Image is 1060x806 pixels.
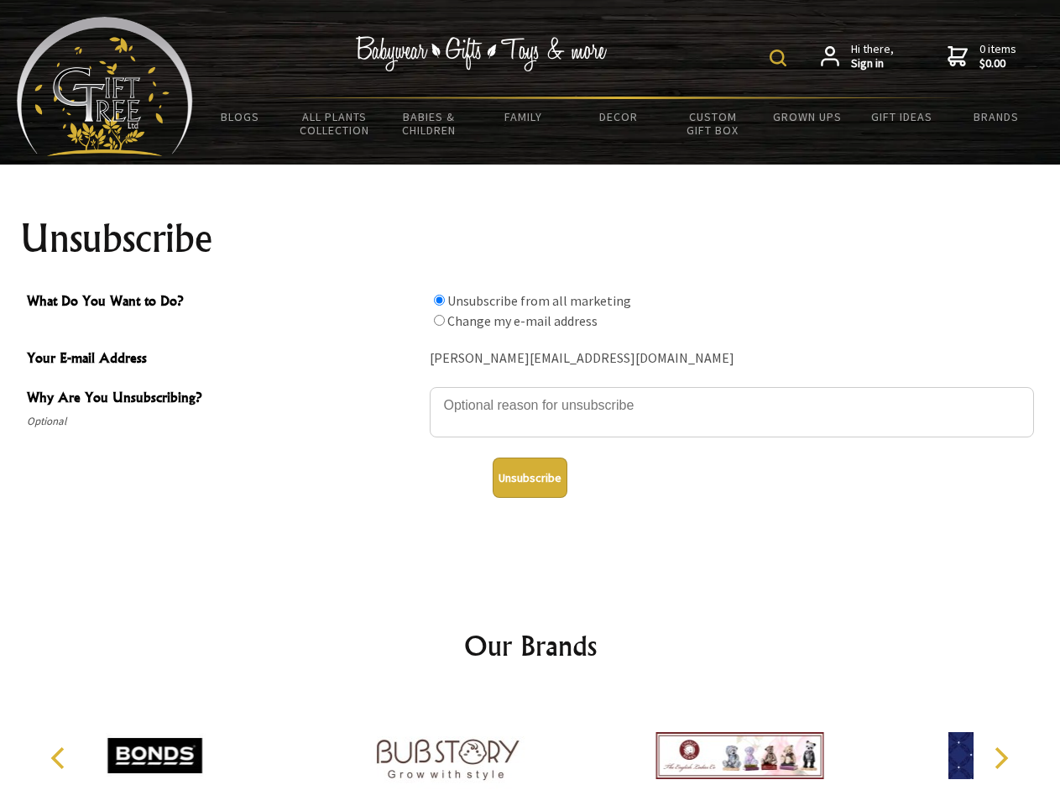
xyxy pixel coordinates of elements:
[20,218,1041,259] h1: Unsubscribe
[571,99,666,134] a: Decor
[851,56,894,71] strong: Sign in
[42,740,79,777] button: Previous
[493,458,567,498] button: Unsubscribe
[288,99,383,148] a: All Plants Collection
[27,411,421,432] span: Optional
[854,99,949,134] a: Gift Ideas
[447,292,631,309] label: Unsubscribe from all marketing
[430,346,1034,372] div: [PERSON_NAME][EMAIL_ADDRESS][DOMAIN_NAME]
[982,740,1019,777] button: Next
[17,17,193,156] img: Babyware - Gifts - Toys and more...
[821,42,894,71] a: Hi there,Sign in
[27,348,421,372] span: Your E-mail Address
[434,295,445,306] input: What Do You Want to Do?
[760,99,854,134] a: Grown Ups
[434,315,445,326] input: What Do You Want to Do?
[34,625,1027,666] h2: Our Brands
[666,99,760,148] a: Custom Gift Box
[851,42,894,71] span: Hi there,
[979,41,1016,71] span: 0 items
[979,56,1016,71] strong: $0.00
[356,36,608,71] img: Babywear - Gifts - Toys & more
[193,99,288,134] a: BLOGS
[948,42,1016,71] a: 0 items$0.00
[447,312,598,329] label: Change my e-mail address
[27,387,421,411] span: Why Are You Unsubscribing?
[949,99,1044,134] a: Brands
[770,50,786,66] img: product search
[27,290,421,315] span: What Do You Want to Do?
[477,99,572,134] a: Family
[382,99,477,148] a: Babies & Children
[430,387,1034,437] textarea: Why Are You Unsubscribing?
